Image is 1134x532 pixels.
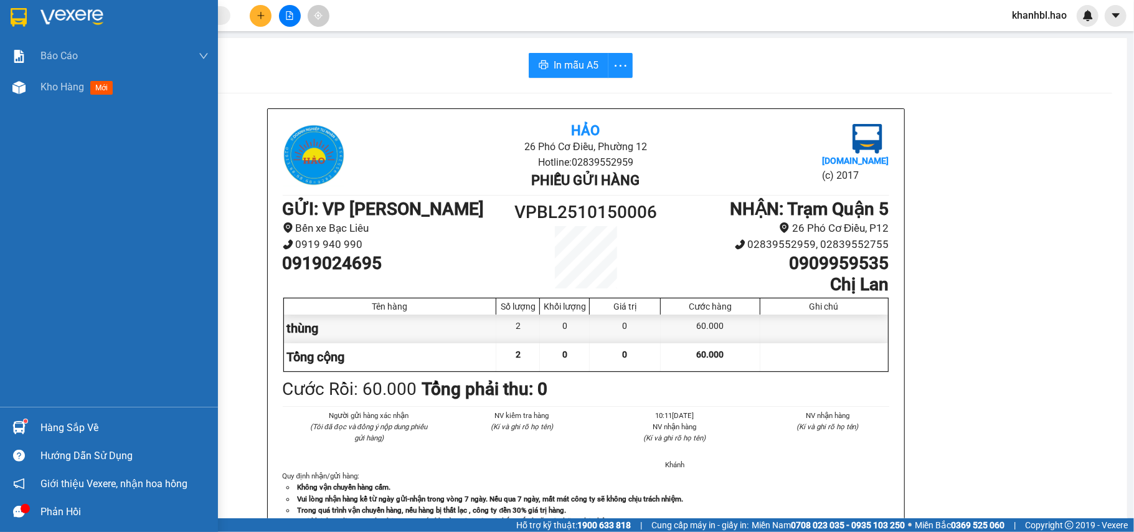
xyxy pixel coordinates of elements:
li: Người gửi hàng xác nhận [308,410,431,421]
span: Hỗ trợ kỹ thuật: [516,518,631,532]
div: Cước hàng [664,302,756,311]
span: printer [539,60,549,72]
sup: 1 [24,419,27,423]
div: Khối lượng [543,302,586,311]
li: Bến xe Bạc Liêu [283,220,510,237]
h1: VPBL2510150006 [510,199,662,226]
img: solution-icon [12,50,26,63]
div: Hướng dẫn sử dụng [40,447,209,465]
li: Hotline: 02839552959 [116,46,521,62]
span: Giới thiệu Vexere, nhận hoa hồng [40,476,187,492]
li: 02839552959, 02839552755 [661,236,889,253]
span: more [608,58,632,74]
li: NV nhận hàng [613,421,737,432]
span: file-add [285,11,294,20]
div: 0 [590,315,661,343]
button: aim [308,5,329,27]
li: NV nhận hàng [766,410,889,421]
b: NHẬN : Trạm Quận 5 [730,199,889,219]
span: ⚪️ [908,523,912,528]
li: 26 Phó Cơ Điều, Phường 12 [116,31,521,46]
b: [DOMAIN_NAME] [822,156,889,166]
i: (Kí và ghi rõ họ tên) [491,422,553,431]
div: Số lượng [499,302,536,311]
span: 60.000 [696,349,724,359]
img: logo-vxr [11,8,27,27]
img: logo.jpg [853,124,882,154]
div: thùng [284,315,497,343]
span: | [640,518,642,532]
b: GỬI : VP [PERSON_NAME] [16,90,217,111]
div: 60.000 [661,315,760,343]
li: Hotline: 02839552959 [384,154,788,170]
strong: Trong quá trình vận chuyển hàng, nếu hàng bị thất lạc , công ty đền 30% giá trị hàng. [298,506,567,515]
b: GỬI : VP [PERSON_NAME] [283,199,484,219]
span: Cung cấp máy in - giấy in: [651,518,749,532]
strong: Không vận chuyển hàng cấm. [298,483,391,492]
li: NV kiểm tra hàng [460,410,584,421]
button: file-add [279,5,301,27]
b: Phiếu gửi hàng [531,173,640,188]
strong: Vui lòng nhận hàng kể từ ngày gửi-nhận trong vòng 7 ngày. Nếu qua 7 ngày, mất mát công ty sẽ khôn... [298,495,684,503]
li: Khánh [613,459,737,470]
span: copyright [1065,521,1074,530]
span: message [13,506,25,518]
div: Tên hàng [287,302,493,311]
h1: 0919024695 [283,253,510,274]
i: (Kí và ghi rõ họ tên) [643,434,706,442]
strong: 1900 633 818 [577,520,631,530]
b: Tổng phải thu: 0 [422,379,548,399]
span: Kho hàng [40,81,84,93]
span: caret-down [1110,10,1122,21]
span: notification [13,478,25,490]
li: 10:11[DATE] [613,410,737,421]
h1: 0909959535 [661,253,889,274]
div: 0 [540,315,590,343]
button: caret-down [1105,5,1127,27]
div: Cước Rồi : 60.000 [283,376,417,403]
li: 26 Phó Cơ Điều, P12 [661,220,889,237]
img: warehouse-icon [12,81,26,94]
span: Tổng cộng [287,349,345,364]
span: environment [283,222,293,233]
i: (Kí và ghi rõ họ tên) [796,422,859,431]
span: aim [314,11,323,20]
span: down [199,51,209,61]
b: Hảo [571,123,600,138]
span: Miền Bắc [915,518,1004,532]
span: plus [257,11,265,20]
span: question-circle [13,450,25,462]
span: environment [779,222,790,233]
span: 0 [562,349,567,359]
li: 26 Phó Cơ Điều, Phường 12 [384,139,788,154]
span: Báo cáo [40,48,78,64]
div: Phản hồi [40,503,209,521]
strong: Quý khách vui lòng xem lại thông tin trước khi rời quầy. Nếu có thắc mắc hoặc cần hỗ trợ liên hệ ... [298,517,655,526]
span: phone [283,239,293,250]
img: logo.jpg [283,124,345,186]
li: (c) 2017 [822,168,889,183]
div: Ghi chú [763,302,885,311]
span: khanhbl.hao [1002,7,1077,23]
strong: 0369 525 060 [951,520,1004,530]
i: (Tôi đã đọc và đồng ý nộp dung phiếu gửi hàng) [310,422,427,442]
div: Hàng sắp về [40,419,209,437]
button: plus [250,5,272,27]
button: more [608,53,633,78]
img: logo.jpg [16,16,78,78]
span: | [1014,518,1016,532]
h1: Chị Lan [661,274,889,295]
div: Quy định nhận/gửi hàng : [283,470,889,526]
div: Giá trị [593,302,657,311]
div: 2 [496,315,540,343]
span: 2 [516,349,521,359]
span: 0 [623,349,628,359]
span: mới [90,81,113,95]
strong: 0708 023 035 - 0935 103 250 [791,520,905,530]
img: warehouse-icon [12,421,26,434]
li: 0919 940 990 [283,236,510,253]
span: Miền Nam [752,518,905,532]
img: icon-new-feature [1082,10,1094,21]
span: In mẫu A5 [554,57,598,73]
button: printerIn mẫu A5 [529,53,608,78]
